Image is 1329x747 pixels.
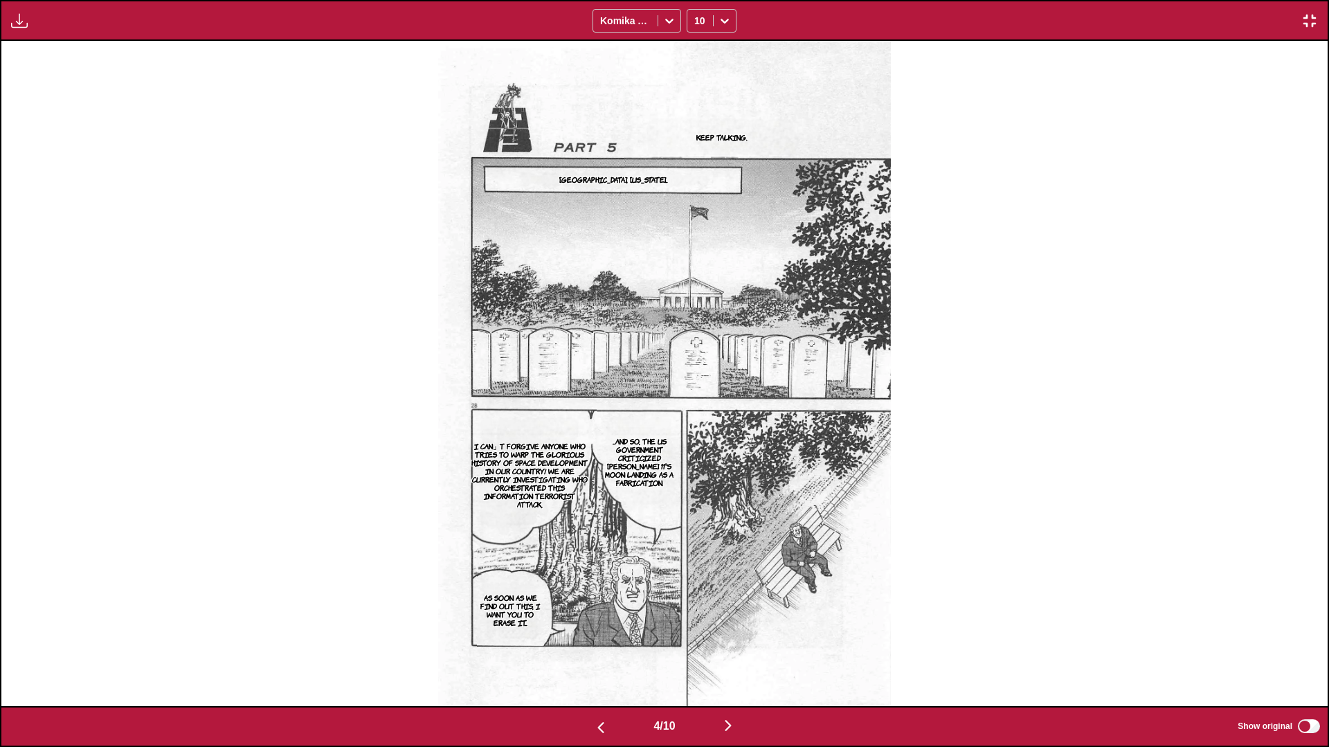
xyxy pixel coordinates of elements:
[477,591,544,629] p: As soon as we find out this, I want you to erase it...
[720,717,736,734] img: Next page
[438,41,891,706] img: Manga Panel
[557,172,671,186] p: [GEOGRAPHIC_DATA], [US_STATE]...
[597,434,682,489] p: ...And so, the US government criticized [PERSON_NAME] 11's moon landing as a fabrication.
[1298,719,1320,733] input: Show original
[1238,721,1292,731] span: Show original
[653,720,675,732] span: 4 / 10
[11,12,28,29] img: Download translated images
[694,130,750,144] p: Keep talking.
[468,439,591,511] p: I can」t forgive anyone who tries to warp the glorious history of space development in our country...
[593,719,609,736] img: Previous page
